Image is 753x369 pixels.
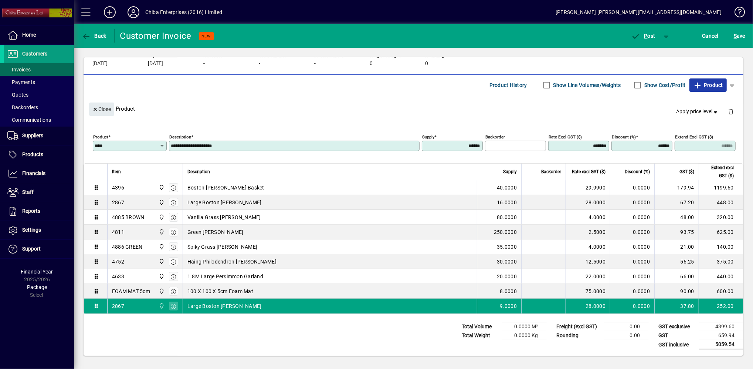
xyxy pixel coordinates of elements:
a: Backorders [4,101,74,114]
div: Product [84,95,743,122]
button: Apply price level [674,105,722,118]
div: 4811 [112,228,124,236]
td: 0.0000 M³ [502,322,547,331]
span: Cancel [702,30,719,42]
td: 4399.60 [699,322,743,331]
button: Back [80,29,108,43]
mat-label: Backorder [485,134,505,140]
div: 4396 [112,184,124,191]
span: Product History [489,79,527,91]
td: 659.94 [699,331,743,340]
td: 440.00 [699,269,743,284]
span: Staff [22,189,34,195]
span: Central [157,258,165,266]
div: 4.0000 [570,214,606,221]
span: 0 [425,61,428,67]
span: Central [157,287,165,295]
button: Product [689,78,727,92]
span: Communications [7,117,51,123]
span: Financials [22,170,45,176]
span: Central [157,302,165,310]
div: 28.0000 [570,199,606,206]
div: 4633 [112,273,124,280]
button: Close [89,103,114,116]
span: Settings [22,227,41,233]
mat-label: Rate excl GST ($) [549,134,582,140]
span: Quotes [7,92,28,98]
span: Item [112,168,121,176]
td: 0.0000 [610,299,654,313]
a: Reports [4,202,74,221]
button: Product History [486,78,530,92]
button: Add [98,6,122,19]
mat-label: Supply [422,134,434,140]
button: Profile [122,6,145,19]
td: 140.00 [699,239,743,254]
span: - [203,61,205,67]
button: Save [732,29,747,43]
div: 75.0000 [570,288,606,295]
td: 320.00 [699,210,743,225]
span: Invoices [7,67,31,73]
td: 67.20 [654,195,699,210]
td: 179.94 [654,180,699,195]
span: Central [157,243,165,251]
span: Large Boston [PERSON_NAME] [187,302,262,310]
span: Back [82,33,106,39]
span: Package [27,284,47,290]
div: Chiba Enterprises (2016) Limited [145,6,223,18]
span: Boston [PERSON_NAME] Basket [187,184,264,191]
span: [DATE] [92,61,108,67]
span: Green [PERSON_NAME] [187,228,244,236]
td: Freight (excl GST) [553,322,604,331]
td: 625.00 [699,225,743,239]
td: 21.00 [654,239,699,254]
div: FOAM MAT 5cm [112,288,150,295]
span: S [734,33,737,39]
span: 8.0000 [500,288,517,295]
span: Discount (%) [625,168,650,176]
td: 5059.54 [699,340,743,349]
a: Support [4,240,74,258]
span: Products [22,151,43,157]
div: Customer Invoice [120,30,191,42]
label: Show Cost/Profit [643,81,686,89]
a: Quotes [4,88,74,101]
mat-label: Discount (%) [612,134,636,140]
td: 0.0000 [610,269,654,284]
a: Communications [4,114,74,126]
span: 1.8M Large Persimmon Garland [187,273,263,280]
div: 2867 [112,302,124,310]
td: Rounding [553,331,604,340]
span: Apply price level [676,108,719,115]
td: 0.0000 [610,195,654,210]
td: 375.00 [699,254,743,269]
td: 0.0000 [610,239,654,254]
app-page-header-button: Delete [722,108,740,115]
span: 9.0000 [500,302,517,310]
span: Support [22,246,41,252]
td: 56.25 [654,254,699,269]
span: P [644,33,648,39]
td: 448.00 [699,195,743,210]
mat-label: Product [93,134,108,140]
span: Extend excl GST ($) [703,164,734,180]
td: 600.00 [699,284,743,299]
app-page-header-button: Close [87,105,116,112]
button: Cancel [701,29,720,43]
td: 48.00 [654,210,699,225]
a: Suppliers [4,127,74,145]
span: 100 X 100 X 5cm Foam Mat [187,288,253,295]
div: 4885 BROWN [112,214,145,221]
td: 0.0000 [610,284,654,299]
span: 35.0000 [497,243,517,251]
span: Central [157,228,165,236]
div: 4752 [112,258,124,265]
div: 29.9900 [570,184,606,191]
span: Payments [7,79,35,85]
span: 0 [370,61,373,67]
a: Invoices [4,63,74,76]
span: Customers [22,51,47,57]
span: Backorder [541,168,561,176]
span: Supply [503,168,517,176]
